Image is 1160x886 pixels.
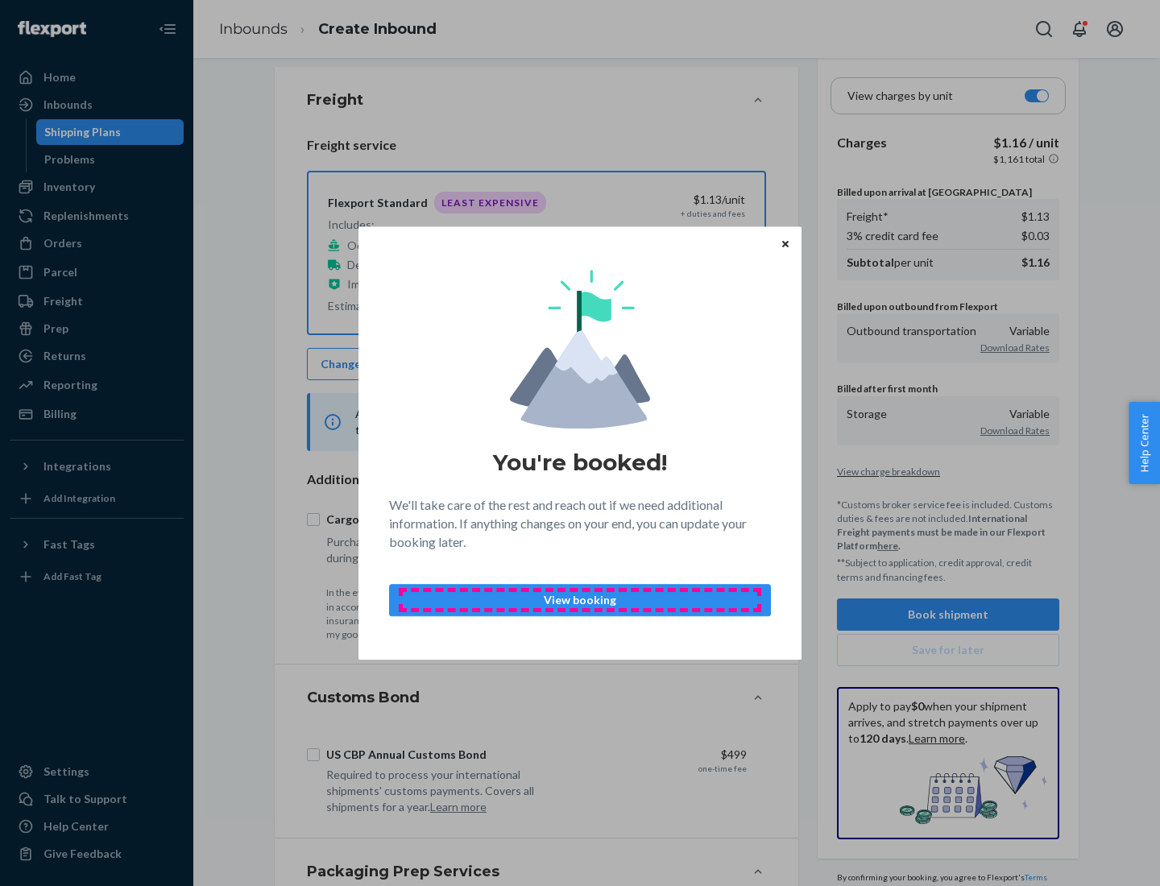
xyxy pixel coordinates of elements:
button: View booking [389,584,771,616]
button: Close [777,234,793,252]
h1: You're booked! [493,448,667,477]
p: We'll take care of the rest and reach out if we need additional information. If anything changes ... [389,496,771,552]
p: View booking [403,592,757,608]
img: svg+xml,%3Csvg%20viewBox%3D%220%200%20174%20197%22%20fill%3D%22none%22%20xmlns%3D%22http%3A%2F%2F... [510,270,650,429]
